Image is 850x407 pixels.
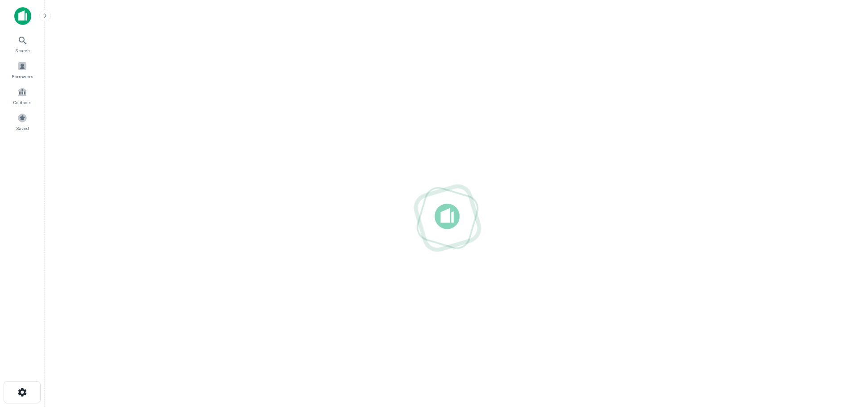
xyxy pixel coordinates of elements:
a: Contacts [3,84,42,108]
a: Search [3,32,42,56]
span: Borrowers [12,73,33,80]
a: Borrowers [3,58,42,82]
span: Search [15,47,30,54]
iframe: Chat Widget [805,336,850,378]
span: Saved [16,125,29,132]
span: Contacts [13,99,31,106]
a: Saved [3,109,42,134]
img: capitalize-icon.png [14,7,31,25]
